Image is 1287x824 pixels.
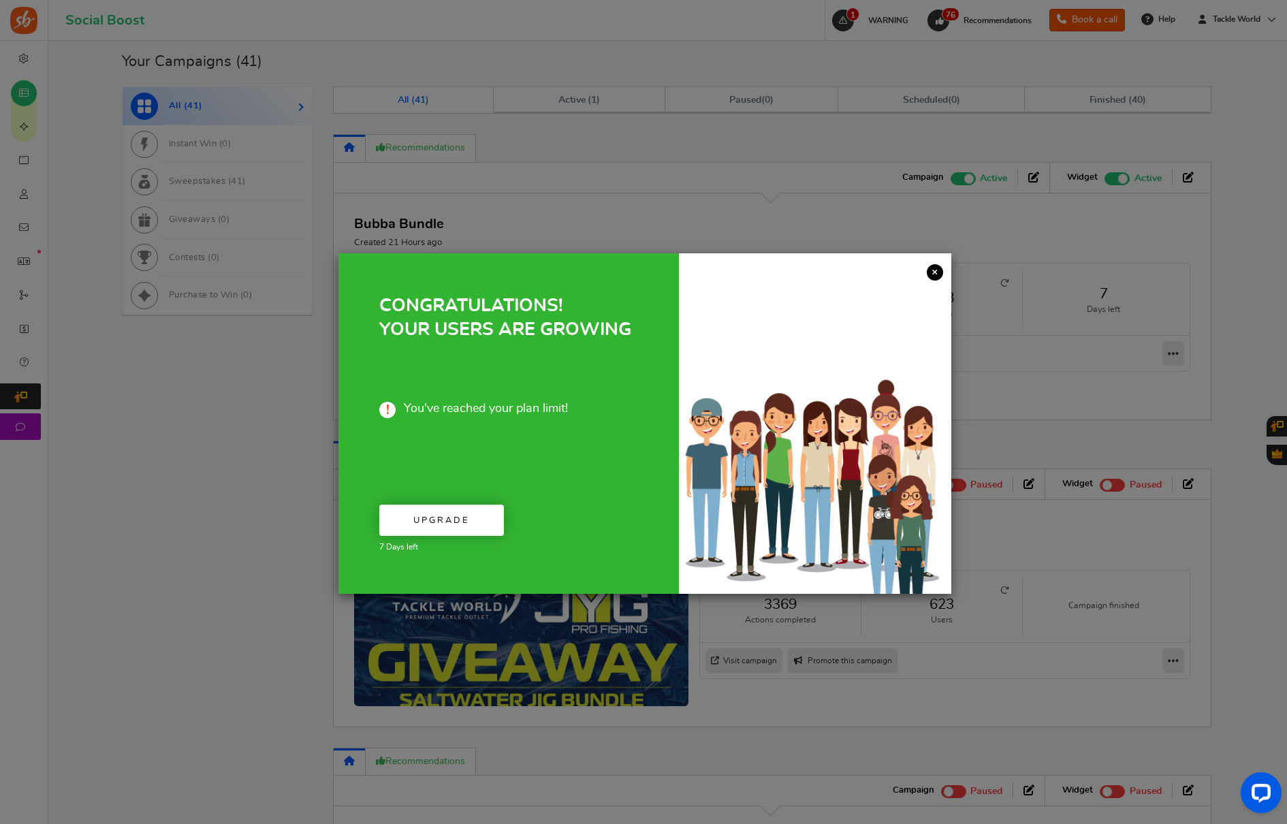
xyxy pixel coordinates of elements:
[379,505,504,537] a: Upgrade
[379,543,418,551] span: 7 Days left
[1230,767,1287,824] iframe: LiveChat chat widget
[927,264,943,281] a: ×
[379,297,631,338] span: CONGRATULATIONS! YOUR USERS ARE GROWING
[413,516,470,525] span: Upgrade
[679,321,951,594] img: Increased users
[379,402,638,417] span: You've reached your plan limit!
